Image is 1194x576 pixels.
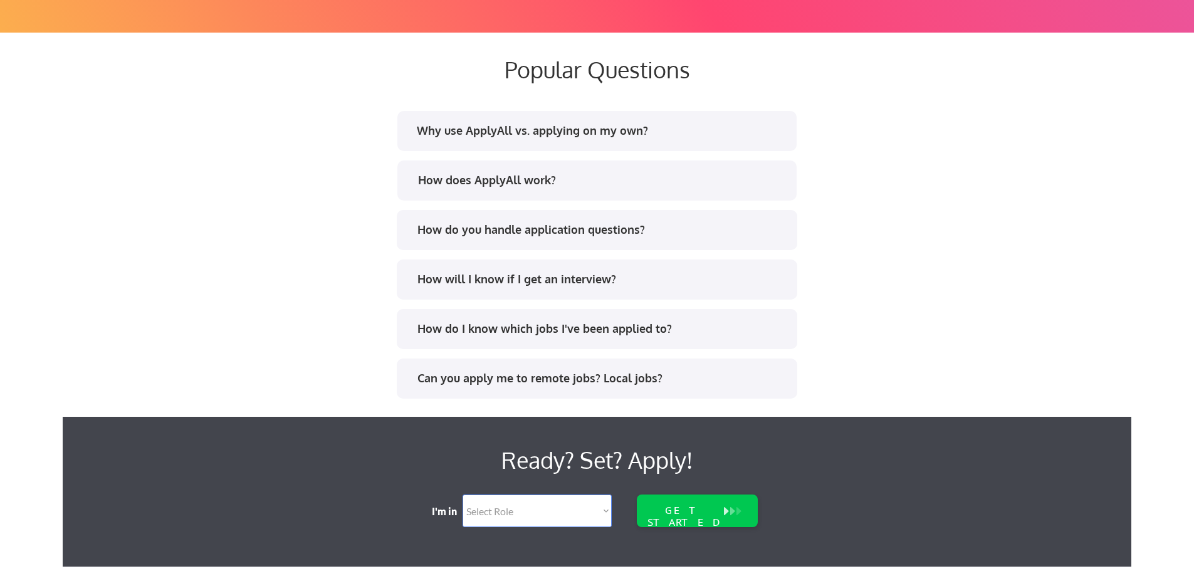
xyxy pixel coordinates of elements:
div: How do you handle application questions? [417,222,785,238]
div: I'm in [432,505,466,518]
div: Can you apply me to remote jobs? Local jobs? [417,370,785,386]
div: Ready? Set? Apply! [238,442,956,478]
div: Why use ApplyAll vs. applying on my own? [417,123,785,139]
div: How does ApplyAll work? [418,172,786,188]
div: GET STARTED [645,505,725,528]
div: Popular Questions [296,56,898,83]
div: How do I know which jobs I've been applied to? [417,321,785,337]
div: How will I know if I get an interview? [417,271,785,287]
